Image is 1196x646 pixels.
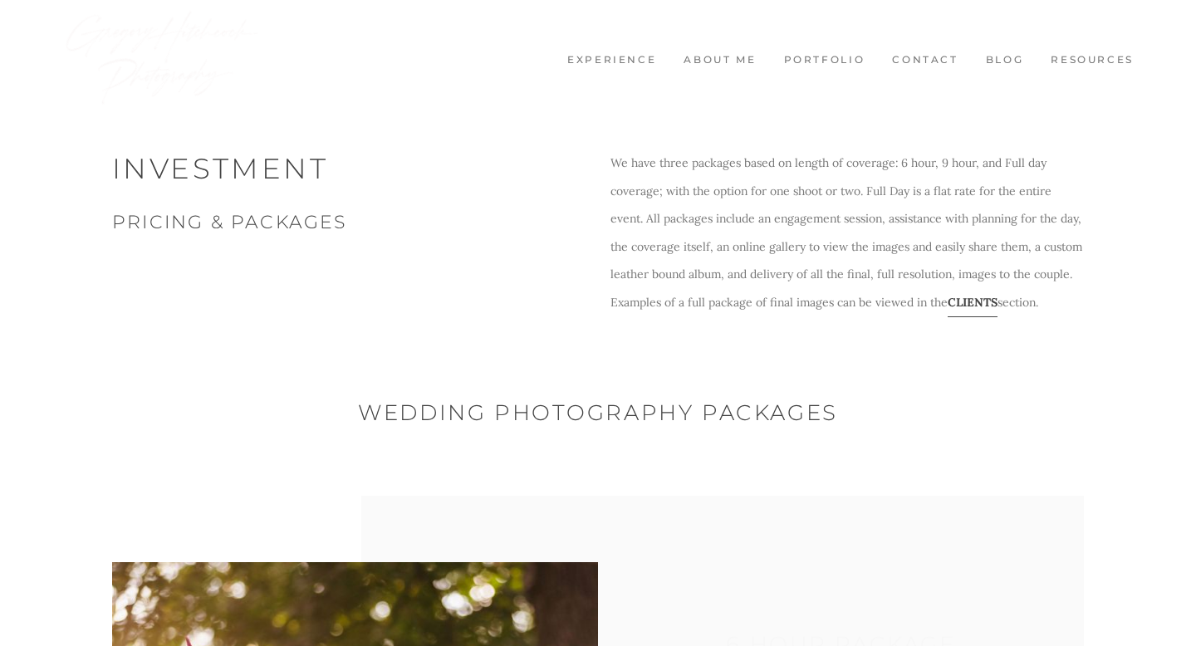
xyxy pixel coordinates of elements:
[948,289,997,318] u: CLIENTS
[774,53,875,67] a: Portfolio
[1042,53,1144,67] a: Resources
[112,149,586,189] h1: Investment
[674,53,766,67] a: About me
[558,53,666,67] a: Experience
[112,209,586,235] h3: Pricing & Packages
[948,295,997,310] a: CLIENTS
[610,149,1084,317] p: We have three packages based on length of coverage: 6 hour, 9 hour, and Full day coverage; with t...
[112,397,1084,429] h2: Wedding Photography Packages
[62,8,262,108] img: Wedding Photographer Boston - Gregory Hitchcock Photography
[976,53,1033,67] a: Blog
[883,53,968,67] a: Contact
